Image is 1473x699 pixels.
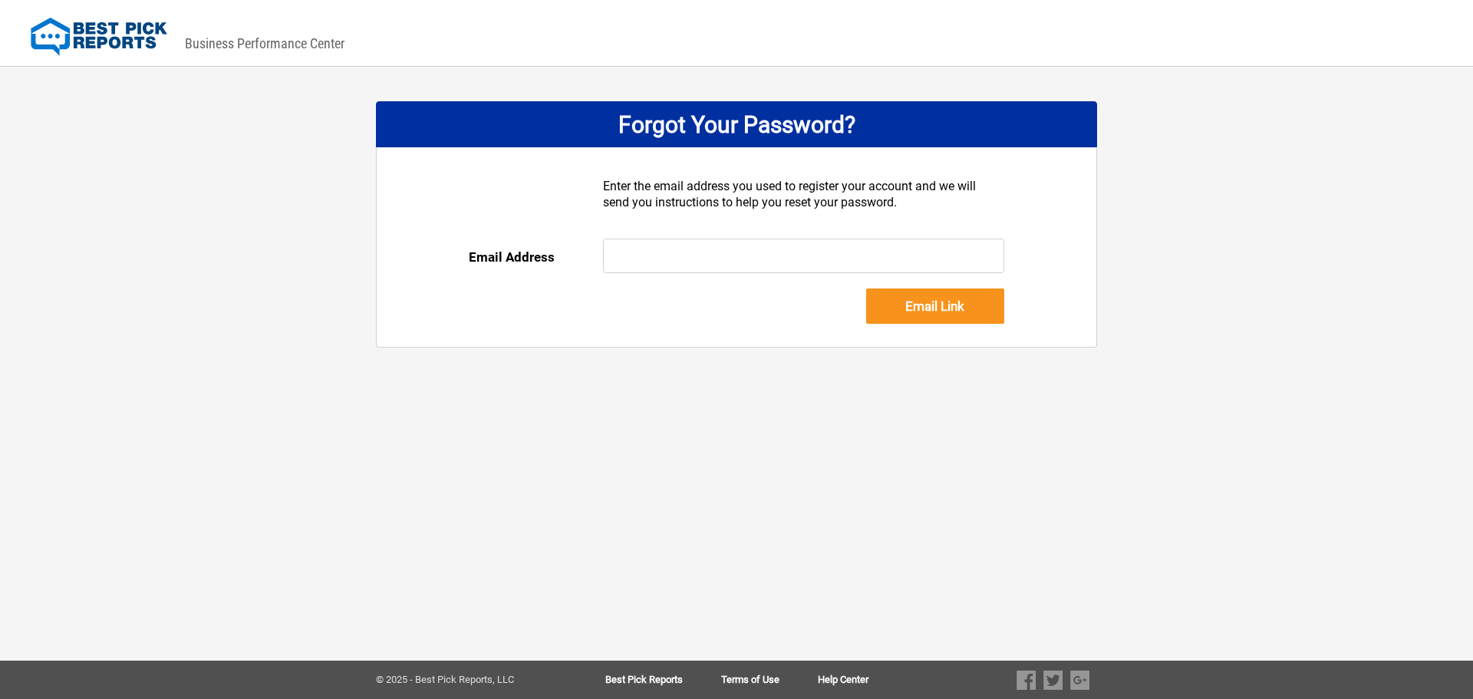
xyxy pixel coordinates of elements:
div: Enter the email address you used to register your account and we will send you instructions to he... [603,178,1005,239]
div: Forgot Your Password? [376,101,1097,147]
a: Help Center [818,674,868,685]
input: Email Link [866,289,1004,324]
div: Email Address [469,239,603,275]
div: © 2025 - Best Pick Reports, LLC [376,674,556,685]
img: Best Pick Reports Logo [31,18,167,56]
a: Best Pick Reports [605,674,721,685]
a: Terms of Use [721,674,818,685]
